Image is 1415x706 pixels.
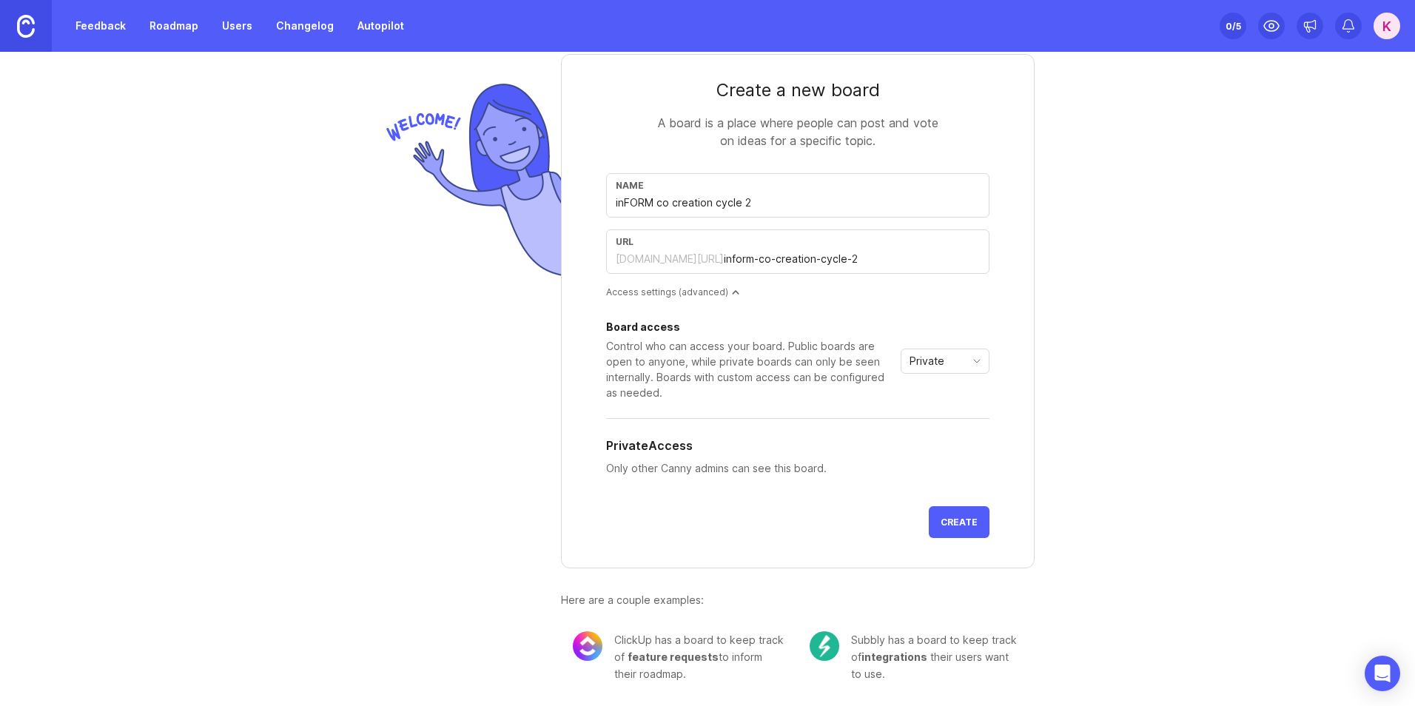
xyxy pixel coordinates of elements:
div: toggle menu [901,349,989,374]
svg: toggle icon [965,355,989,367]
button: Create [929,506,989,538]
div: A board is a place where people can post and vote on ideas for a specific topic. [650,114,946,149]
a: Feedback [67,13,135,39]
div: Board access [606,322,895,332]
div: [DOMAIN_NAME][URL] [616,252,724,266]
img: Canny Home [17,15,35,38]
div: Create a new board [606,78,989,102]
div: Access settings (advanced) [606,286,989,298]
span: Create [941,517,978,528]
img: welcome-img-178bf9fb836d0a1529256ffe415d7085.png [380,78,561,283]
p: Only other Canny admins can see this board. [606,460,989,477]
span: feature requests [628,650,719,663]
h5: Private Access [606,437,693,454]
div: Here are a couple examples: [561,592,1035,608]
span: integrations [861,650,927,663]
a: Roadmap [141,13,207,39]
span: Private [910,353,944,369]
a: Changelog [267,13,343,39]
div: Name [616,180,980,191]
input: Feature Requests [616,195,980,211]
a: Autopilot [349,13,413,39]
div: Open Intercom Messenger [1365,656,1400,691]
div: Subbly has a board to keep track of their users want to use. [851,631,1023,682]
button: K [1374,13,1400,39]
div: 0 /5 [1226,16,1241,36]
input: feature-requests [724,251,980,267]
img: c104e91677ce72f6b937eb7b5afb1e94.png [810,631,839,661]
div: url [616,236,980,247]
button: 0/5 [1220,13,1246,39]
div: Control who can access your board. Public boards are open to anyone, while private boards can onl... [606,338,895,400]
img: 8cacae02fdad0b0645cb845173069bf5.png [573,631,602,661]
a: Users [213,13,261,39]
div: ClickUp has a board to keep track of to inform their roadmap. [614,631,786,682]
